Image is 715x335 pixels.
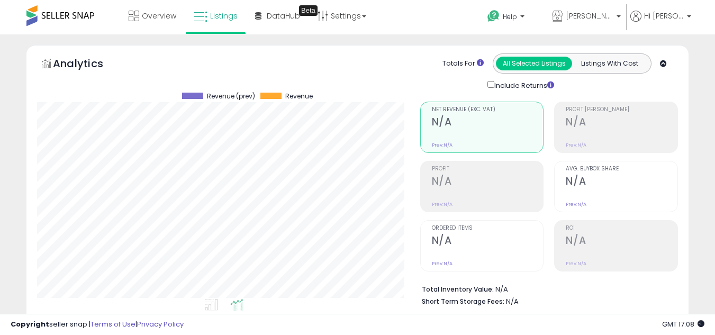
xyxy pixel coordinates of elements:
span: Revenue (prev) [207,93,255,100]
strong: Copyright [11,319,49,329]
span: 2025-10-6 17:08 GMT [662,319,704,329]
div: Include Returns [479,79,567,91]
h2: N/A [432,116,544,130]
h5: Analytics [53,56,124,74]
a: Help [479,2,542,34]
a: Privacy Policy [137,319,184,329]
div: seller snap | | [11,320,184,330]
small: Prev: N/A [432,260,452,267]
span: Revenue [285,93,313,100]
button: All Selected Listings [496,57,572,70]
h2: N/A [432,234,544,249]
span: [PERSON_NAME] Retail - DE [566,11,613,21]
h2: N/A [566,234,677,249]
small: Prev: N/A [432,142,452,148]
span: Overview [142,11,176,21]
span: Listings [210,11,238,21]
span: Avg. Buybox Share [566,166,677,172]
small: Prev: N/A [566,201,586,207]
span: Net Revenue (Exc. VAT) [432,107,544,113]
a: Hi [PERSON_NAME] [630,11,691,34]
span: N/A [506,296,519,306]
span: Hi [PERSON_NAME] [644,11,684,21]
small: Prev: N/A [566,142,586,148]
span: Profit [432,166,544,172]
span: ROI [566,225,677,231]
b: Total Inventory Value: [422,285,494,294]
small: Prev: N/A [432,201,452,207]
h2: N/A [432,175,544,189]
div: Tooltip anchor [299,5,318,16]
a: Terms of Use [90,319,135,329]
span: Help [503,12,517,21]
li: N/A [422,282,670,295]
b: Short Term Storage Fees: [422,297,504,306]
button: Listings With Cost [572,57,648,70]
small: Prev: N/A [566,260,586,267]
div: Totals For [442,59,484,69]
h2: N/A [566,175,677,189]
h2: N/A [566,116,677,130]
span: Profit [PERSON_NAME] [566,107,677,113]
span: DataHub [267,11,300,21]
i: Get Help [487,10,500,23]
span: Ordered Items [432,225,544,231]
